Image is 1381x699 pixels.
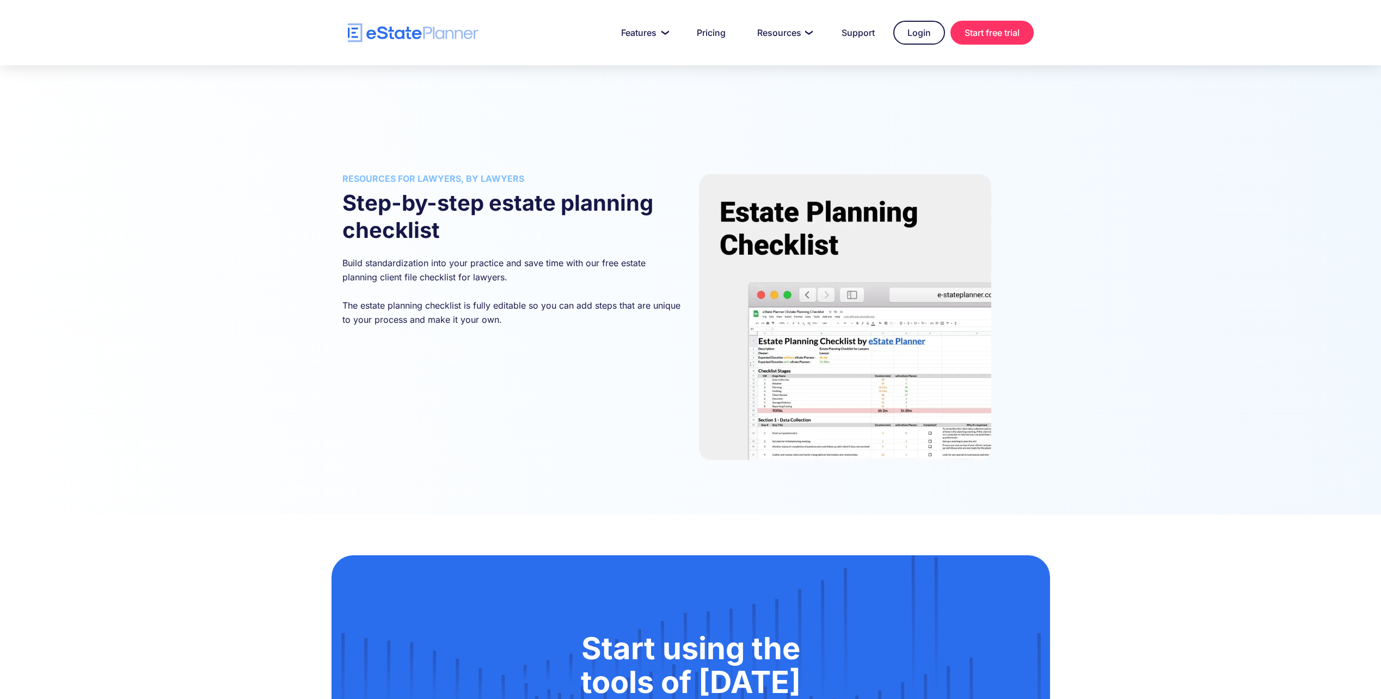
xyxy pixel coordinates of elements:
h1: Start using the tools of [DATE] [386,631,996,699]
a: Pricing [684,22,739,44]
a: home [348,23,478,42]
p: Build standardization into your practice and save time with our free estate planning client file ... [342,256,683,327]
a: Resources [744,22,823,44]
a: Start free trial [950,21,1034,45]
a: Features [608,22,678,44]
a: Login [893,21,945,45]
h3: Resources for lawyers, by lawyers [342,174,683,183]
h2: Step-by-step estate planning checklist [342,189,683,244]
a: Support [828,22,888,44]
